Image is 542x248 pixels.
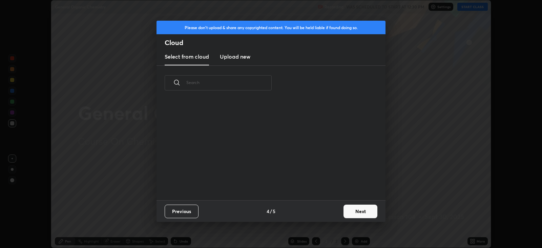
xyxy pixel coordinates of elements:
button: Previous [165,205,199,218]
h4: / [270,208,272,215]
h4: 5 [273,208,275,215]
div: Please don't upload & share any copyrighted content. You will be held liable if found doing so. [157,21,385,34]
h3: Select from cloud [165,53,209,61]
input: Search [186,68,272,97]
h4: 4 [267,208,269,215]
h3: Upload new [220,53,250,61]
button: Next [343,205,377,218]
h2: Cloud [165,38,385,47]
